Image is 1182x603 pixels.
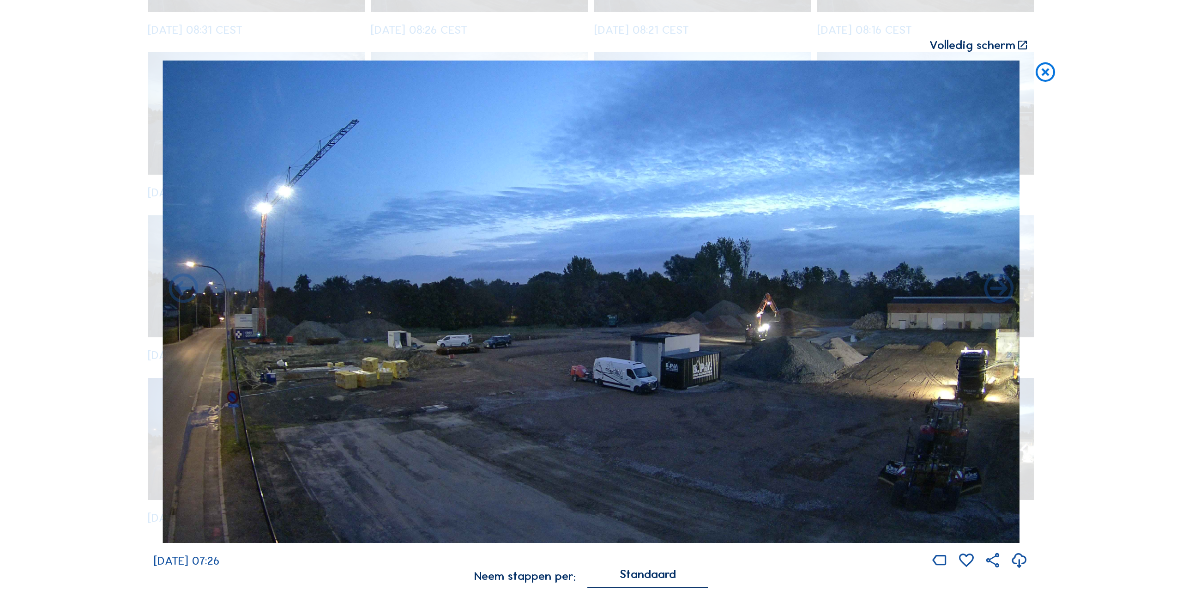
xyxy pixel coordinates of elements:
[163,61,1019,543] img: Image
[929,39,1015,51] div: Volledig scherm
[981,272,1016,307] i: Back
[166,272,201,307] i: Forward
[474,570,576,582] div: Neem stappen per:
[620,570,676,579] div: Standaard
[587,570,708,588] div: Standaard
[154,554,219,568] span: [DATE] 07:26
